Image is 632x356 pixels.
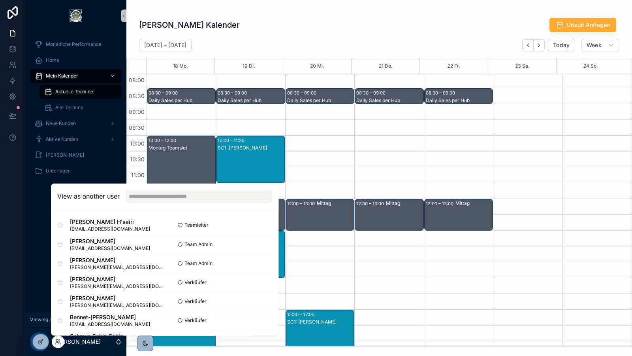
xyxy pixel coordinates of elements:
div: 10:00 – 12:00Montag Teamslot [147,136,215,199]
div: 12:00 – 13:00Mittag [425,199,493,230]
a: Monatliche Performance [30,37,122,51]
span: 11:00 [129,172,147,178]
button: Next [534,39,545,51]
span: Verkäufer [184,317,207,324]
span: 08:30 [127,93,147,99]
span: [PERSON_NAME][EMAIL_ADDRESS][DOMAIN_NAME] [70,283,165,290]
div: 12:00 – 13:00 [426,200,455,208]
button: 19 Di. [243,58,255,74]
div: 12:00 – 13:00 [287,200,317,208]
div: 08:30 – 09:00 [287,89,318,97]
span: Mein Kalender [46,73,78,79]
a: Aktuelle Termine [39,85,122,99]
span: Verkäufer [184,279,207,286]
span: 08:00 [127,77,147,83]
span: Urlaub Anfragen [567,21,610,29]
div: Daily Sales per Hub [149,97,215,104]
button: 22 Fr. [448,58,460,74]
span: Week [587,42,602,49]
span: [EMAIL_ADDRESS][DOMAIN_NAME] [70,245,150,252]
div: 08:30 – 09:00 [149,89,180,97]
span: Bennet-[PERSON_NAME] [70,313,150,321]
div: 12:00 – 13:00Mittag [355,199,423,230]
a: Aktive Kunden [30,132,122,146]
span: [EMAIL_ADDRESS][DOMAIN_NAME] [70,321,150,328]
span: Sehmus Sahin Sahin [70,332,150,340]
button: 24 So. [583,58,598,74]
span: Verkäufer [184,298,207,305]
div: Montag Teamslot [149,145,215,151]
span: Neue Kunden [46,120,76,127]
span: 16:30 [128,346,147,352]
div: 10:00 – 12:00 [149,136,178,144]
a: [PERSON_NAME] [30,148,122,162]
button: Today [548,39,575,51]
div: 08:30 – 09:00Daily Sales per Hub [425,89,493,104]
span: Viewing as [PERSON_NAME] [30,316,95,323]
div: 08:30 – 09:00Daily Sales per Hub [147,89,215,104]
p: [PERSON_NAME] [55,338,101,346]
span: [PERSON_NAME] [70,275,165,283]
span: Monatliche Performance [46,41,102,47]
span: 10:00 [128,140,147,147]
button: Week [581,39,619,51]
div: Mittag [455,200,492,206]
button: Urlaub Anfragen [549,18,616,32]
div: 08:30 – 09:00Daily Sales per Hub [355,89,423,104]
span: Unterlagen [46,168,71,174]
div: Daily Sales per Hub [356,97,423,104]
span: [PERSON_NAME] [70,237,150,245]
span: 10:30 [128,156,147,163]
button: 18 Mo. [173,58,188,74]
div: Daily Sales per Hub [287,97,354,104]
div: 08:30 – 09:00 [356,89,387,97]
div: SC1: [PERSON_NAME] [218,145,284,151]
span: Aktuelle Termine [55,89,93,95]
span: Team Admin [184,260,213,267]
div: 12:00 – 13:00 [356,200,386,208]
span: Teamleiter [184,222,209,228]
div: scrollable content [25,32,126,188]
span: [PERSON_NAME] [46,152,84,158]
div: Daily Sales per Hub [426,97,492,104]
button: 23 Sa. [515,58,530,74]
a: Alle Termine [39,100,122,115]
div: 15:30 – 17:00 [287,311,316,318]
span: [PERSON_NAME] H'sairi [70,218,150,226]
div: 08:30 – 09:00Daily Sales per Hub [216,89,284,104]
div: 10:00 – 11:30SC1: [PERSON_NAME] [216,136,284,183]
span: 09:30 [127,124,147,131]
div: 08:30 – 09:00Daily Sales per Hub [286,89,354,104]
h2: [DATE] – [DATE] [144,41,186,49]
span: Home [46,57,59,63]
span: Team Admin [184,241,213,248]
button: 20 Mi. [310,58,324,74]
div: Mittag [317,200,354,206]
span: [EMAIL_ADDRESS][DOMAIN_NAME] [70,226,150,232]
div: 10:00 – 11:30 [218,136,246,144]
a: Home [30,53,122,67]
a: Neue Kunden [30,116,122,131]
span: Alle Termine [55,104,83,111]
img: App logo [70,9,82,22]
h2: View as another user [57,191,120,201]
div: SC1: [PERSON_NAME] [287,319,354,325]
button: 21 Do. [379,58,393,74]
div: 12:00 – 13:00Mittag [286,199,354,230]
button: Back [522,39,534,51]
div: Mittag [386,200,423,206]
span: Aktive Kunden [46,136,78,142]
div: 08:30 – 09:00 [426,89,457,97]
span: [PERSON_NAME] [70,256,165,264]
a: Unterlagen [30,164,122,178]
span: Today [553,42,570,49]
div: 08:30 – 09:00 [218,89,249,97]
span: [PERSON_NAME][EMAIL_ADDRESS][DOMAIN_NAME] [70,302,165,309]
